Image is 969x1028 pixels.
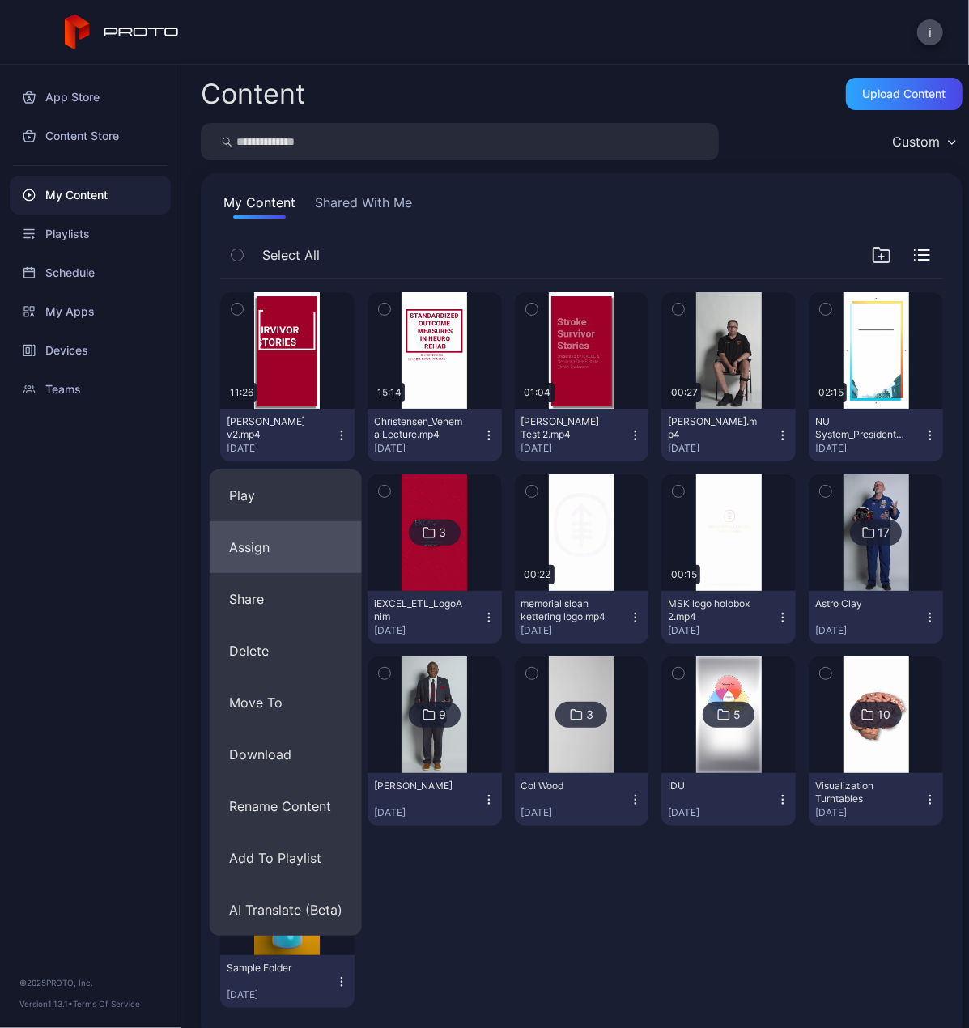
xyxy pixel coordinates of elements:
div: 3 [439,525,446,540]
div: [DATE] [815,442,924,455]
div: [DATE] [521,806,630,819]
button: [PERSON_NAME].mp4[DATE] [661,409,796,461]
button: Col Wood[DATE] [515,773,649,826]
div: Astro Clay [815,597,904,610]
button: i [917,19,943,45]
button: Astro Clay[DATE] [809,591,943,644]
button: Upload Content [846,78,963,110]
button: Add To Playlist [210,832,362,884]
div: Content [201,80,305,108]
div: [DATE] [374,442,482,455]
div: 10 [878,707,890,722]
button: [PERSON_NAME] Test 2.mp4[DATE] [515,409,649,461]
a: Playlists [10,215,171,253]
div: [DATE] [668,442,776,455]
div: [DATE] [374,624,482,637]
div: MSK logo holobox 2.mp4 [668,597,757,623]
button: Download [210,729,362,780]
div: © 2025 PROTO, Inc. [19,976,161,989]
a: My Content [10,176,171,215]
div: Sample Folder [227,962,316,975]
button: Move To [210,677,362,729]
div: Col Wood [521,779,610,792]
span: Select All [262,245,320,265]
div: [DATE] [374,806,482,819]
div: [DATE] [521,624,630,637]
div: iEXCEL_ETL_LogoAnim [374,597,463,623]
button: iEXCEL_ETL_LogoAnim[DATE] [368,591,502,644]
button: Rename Content [210,780,362,832]
div: [DATE] [227,988,335,1001]
div: Randy Backman_draft v2.mp4 [227,415,316,441]
a: Content Store [10,117,171,155]
button: Shared With Me [312,193,415,219]
button: Sample Folder[DATE] [220,955,355,1008]
button: [PERSON_NAME] v2.mp4[DATE] [220,409,355,461]
button: Custom [884,123,963,160]
div: 5 [733,707,741,722]
div: Dr. Davies [374,779,463,792]
button: Visualization Turntables[DATE] [809,773,943,826]
div: 9 [439,707,446,722]
a: App Store [10,78,171,117]
a: My Apps [10,292,171,331]
a: Terms Of Service [73,999,140,1009]
a: Devices [10,331,171,370]
button: Delete [210,625,362,677]
a: Schedule [10,253,171,292]
button: MSK logo holobox 2.mp4[DATE] [661,591,796,644]
div: 17 [878,525,890,540]
span: Version 1.13.1 • [19,999,73,1009]
div: [DATE] [668,806,776,819]
div: Christensen_Venema Lecture.mp4 [374,415,463,441]
button: NU System_President Gold.mp4[DATE] [809,409,943,461]
div: 3 [586,707,593,722]
div: Custom [892,134,940,150]
div: IDU [668,779,757,792]
button: IDU[DATE] [661,773,796,826]
button: memorial sloan kettering logo.mp4[DATE] [515,591,649,644]
button: AI Translate (Beta) [210,884,362,936]
div: NU System_President Gold.mp4 [815,415,904,441]
div: Visualization Turntables [815,779,904,805]
button: Share [210,573,362,625]
div: Upload Content [863,87,946,100]
div: memorial sloan kettering logo.mp4 [521,597,610,623]
div: [DATE] [521,442,630,455]
div: [DATE] [668,624,776,637]
button: Play [210,469,362,521]
button: Christensen_Venema Lecture.mp4[DATE] [368,409,502,461]
div: [DATE] [227,442,335,455]
div: Randy Test 2.mp4 [521,415,610,441]
button: Assign [210,521,362,573]
a: Teams [10,370,171,409]
div: Randy Test.mp4 [668,415,757,441]
button: My Content [220,193,299,219]
div: [DATE] [815,806,924,819]
div: [DATE] [815,624,924,637]
button: [PERSON_NAME][DATE] [368,773,502,826]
